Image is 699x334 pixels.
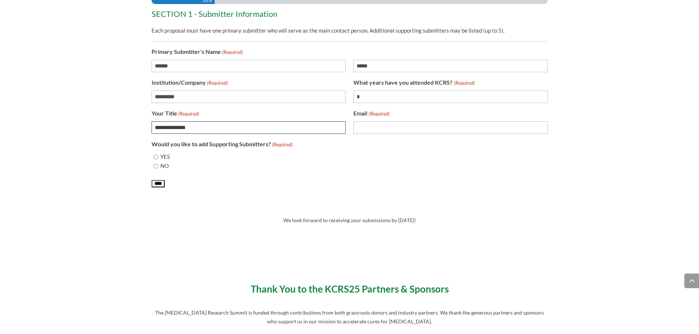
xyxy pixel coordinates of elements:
label: YES [160,153,170,161]
span: (Required) [221,48,243,57]
p: The [MEDICAL_DATA] Research Summit is funded through contributions from both grassroots donors an... [152,308,548,326]
label: What years have you attended KCRS? [353,78,474,88]
label: NO [160,162,169,170]
p: We look forward to receiving your submissions by [DATE]! [152,216,548,225]
div: Each proposal must have one primary submitter who will serve as the main contact person. Addition... [152,22,542,35]
label: Institution/Company [152,78,228,88]
span: (Required) [271,140,293,149]
label: Your Title [152,109,199,118]
span: (Required) [368,110,390,118]
legend: Would you like to add Supporting Submitters? [152,140,293,149]
span: (Required) [206,79,228,88]
h3: SECTION 1 - Submitter Information [152,10,542,22]
span: (Required) [178,110,199,118]
span: (Required) [453,79,475,88]
strong: Thank You to the KCRS25 Partners & Sponsors [251,283,449,295]
legend: Primary Submitter's Name [152,47,243,57]
label: Email [353,109,389,118]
